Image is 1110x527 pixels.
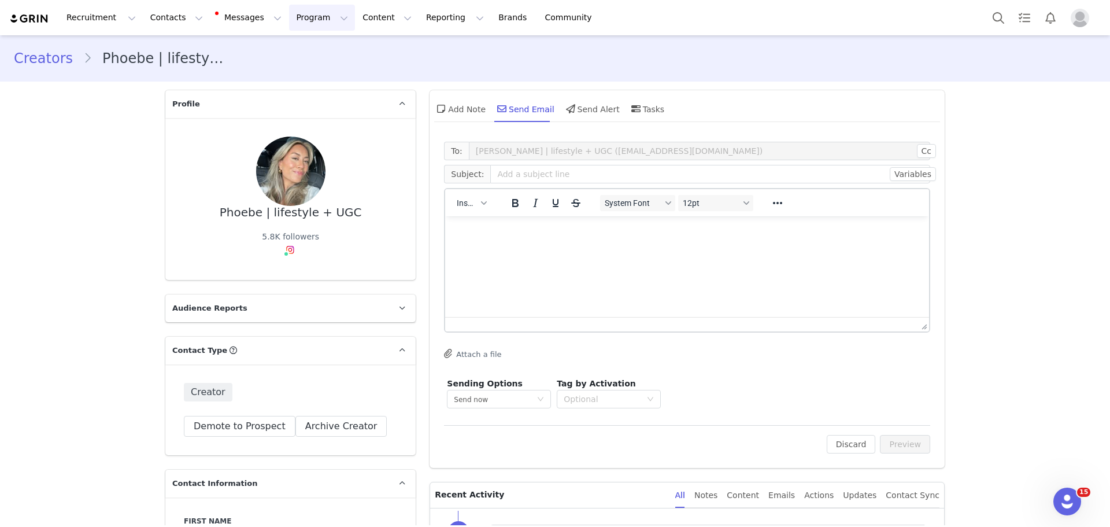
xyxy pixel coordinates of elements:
[184,416,295,437] button: Demote to Prospect
[210,5,288,31] button: Messages
[600,195,675,211] button: Fonts
[564,95,620,123] div: Send Alert
[14,48,83,69] a: Creators
[454,396,488,404] span: Send now
[917,318,929,331] div: Press the Up and Down arrow keys to resize the editor.
[435,482,665,508] p: Recent Activity
[768,482,795,508] div: Emails
[675,482,685,508] div: All
[537,396,544,404] i: icon: down
[629,95,665,123] div: Tasks
[286,245,295,255] img: instagram.svg
[445,216,929,317] iframe: Rich Text Area
[457,198,477,208] span: Insert
[172,303,247,314] span: Audience Reports
[256,137,325,206] img: 17608b6c-7d38-4e5a-b894-956b5b0c6de3.jpg
[9,13,50,24] img: grin logo
[452,195,491,211] button: Insert
[678,195,753,211] button: Font sizes
[495,95,554,123] div: Send Email
[60,5,143,31] button: Recruitment
[890,167,936,181] button: Variables
[172,478,257,489] span: Contact Information
[880,435,930,454] button: Preview
[444,142,468,160] span: To:
[827,435,876,454] button: Discard
[172,345,227,356] span: Contact Type
[295,416,387,437] button: Archive Creator
[220,206,362,219] div: Phoebe | lifestyle + UGC
[1012,5,1037,31] a: Tasks
[505,195,525,211] button: Bold
[564,393,641,405] div: Optional
[546,195,565,211] button: Underline
[526,195,545,211] button: Italic
[1077,488,1090,497] span: 15
[986,5,1011,31] button: Search
[444,347,501,360] button: Attach a file
[538,5,604,31] a: Community
[262,231,319,243] div: 5.8K followers
[1064,9,1101,27] button: Profile
[804,482,834,508] div: Actions
[1071,9,1089,27] img: placeholder-profile.jpg
[184,516,397,526] label: First Name
[1053,488,1081,515] iframe: Intercom live chat
[491,5,537,31] a: Brands
[444,165,490,183] span: Subject:
[490,165,930,183] input: Add a subject line
[557,379,635,388] span: Tag by Activation
[768,195,787,211] button: Reveal or hide additional toolbar items
[356,5,419,31] button: Content
[605,198,661,208] span: System Font
[419,5,491,31] button: Reporting
[434,95,486,123] div: Add Note
[917,144,936,158] button: Cc
[683,198,739,208] span: 12pt
[566,195,586,211] button: Strikethrough
[647,396,654,404] i: icon: down
[289,5,355,31] button: Program
[886,482,939,508] div: Contact Sync
[447,379,523,388] span: Sending Options
[843,482,876,508] div: Updates
[184,383,232,401] span: Creator
[694,482,717,508] div: Notes
[727,482,759,508] div: Content
[143,5,210,31] button: Contacts
[172,98,200,110] span: Profile
[1038,5,1063,31] button: Notifications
